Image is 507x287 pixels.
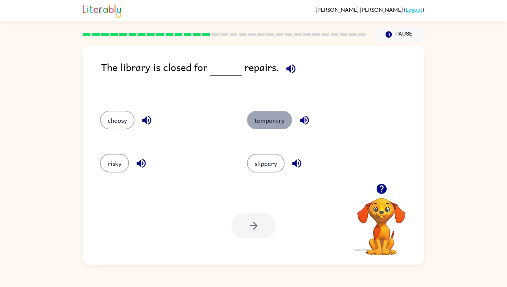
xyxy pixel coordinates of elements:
[100,111,135,129] button: choosy
[247,111,292,129] button: temporary
[100,154,129,172] button: risky
[83,3,121,18] img: Literably
[247,154,285,172] button: slippery
[316,6,424,13] div: ( )
[101,59,424,97] div: The library is closed for repairs.
[316,6,404,13] span: [PERSON_NAME] [PERSON_NAME]
[374,27,424,42] button: Pause
[347,187,416,256] video: Your browser must support playing .mp4 files to use Literably. Please try using another browser.
[406,6,423,13] a: Logout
